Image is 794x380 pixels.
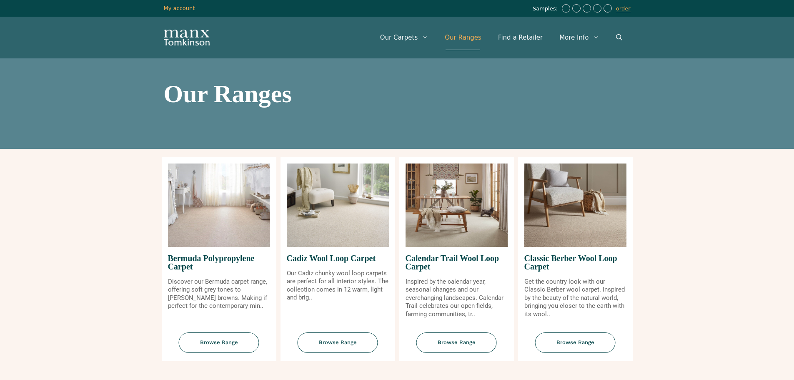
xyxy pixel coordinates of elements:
img: Cadiz Wool Loop Carpet [287,164,389,247]
img: Manx Tomkinson [164,30,210,45]
a: Our Carpets [372,25,437,50]
a: order [616,5,631,12]
span: Browse Range [535,332,616,353]
span: Browse Range [298,332,378,353]
span: Calendar Trail Wool Loop Carpet [406,247,508,278]
p: Inspired by the calendar year, seasonal changes and our everchanging landscapes. Calendar Trail c... [406,278,508,319]
img: Bermuda Polypropylene Carpet [168,164,270,247]
span: Browse Range [416,332,497,353]
p: Get the country look with our Classic Berber wool carpet. Inspired by the beauty of the natural w... [524,278,626,319]
a: My account [164,5,195,11]
p: Discover our Bermuda carpet range, offering soft grey tones to [PERSON_NAME] browns. Making if pe... [168,278,270,310]
img: Classic Berber Wool Loop Carpet [524,164,626,247]
a: Our Ranges [436,25,490,50]
span: Cadiz Wool Loop Carpet [287,247,389,269]
a: Open Search Bar [608,25,631,50]
span: Browse Range [179,332,259,353]
a: More Info [551,25,607,50]
a: Find a Retailer [490,25,551,50]
img: Calendar Trail Wool Loop Carpet [406,164,508,247]
a: Browse Range [399,332,514,361]
a: Browse Range [281,332,395,361]
a: Browse Range [162,332,276,361]
span: Bermuda Polypropylene Carpet [168,247,270,278]
span: Samples: [533,5,560,13]
span: Classic Berber Wool Loop Carpet [524,247,626,278]
nav: Primary [372,25,631,50]
p: Our Cadiz chunky wool loop carpets are perfect for all interior styles. The collection comes in 1... [287,269,389,302]
h1: Our Ranges [164,81,631,106]
a: Browse Range [518,332,633,361]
